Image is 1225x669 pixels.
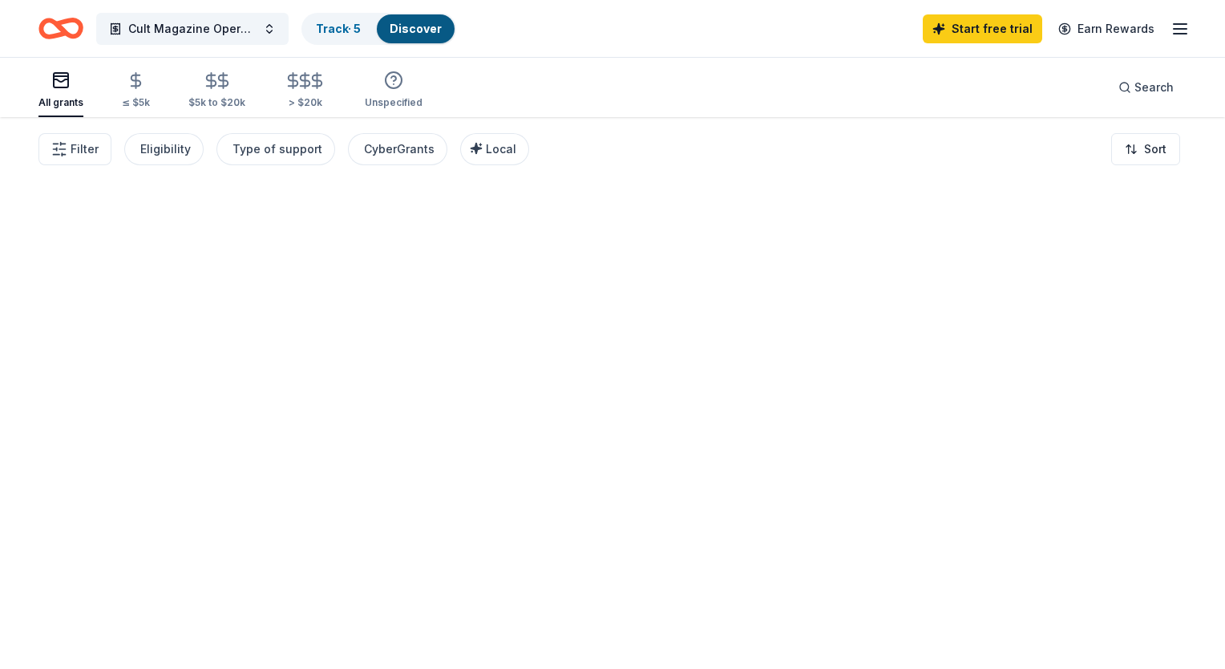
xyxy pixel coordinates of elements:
a: Track· 5 [316,22,361,35]
button: > $20k [284,65,326,117]
button: Filter [38,133,111,165]
div: All grants [38,96,83,109]
button: Cult Magazine Operating Funds [96,13,289,45]
div: Eligibility [140,140,191,159]
span: Filter [71,140,99,159]
button: Local [460,133,529,165]
button: All grants [38,64,83,117]
a: Discover [390,22,442,35]
div: ≤ $5k [122,96,150,109]
div: Type of support [232,140,322,159]
span: Cult Magazine Operating Funds [128,19,257,39]
button: Unspecified [365,64,422,117]
span: Local [486,142,516,156]
a: Earn Rewards [1049,14,1164,43]
button: CyberGrants [348,133,447,165]
button: ≤ $5k [122,65,150,117]
div: Unspecified [365,96,422,109]
span: Sort [1144,140,1166,159]
div: CyberGrants [364,140,435,159]
button: Eligibility [124,133,204,165]
a: Home [38,10,83,47]
div: $5k to $20k [188,96,245,109]
button: Track· 5Discover [301,13,456,45]
span: Search [1134,78,1174,97]
button: Type of support [216,133,335,165]
button: $5k to $20k [188,65,245,117]
button: Search [1106,71,1187,103]
button: Sort [1111,133,1180,165]
div: > $20k [284,96,326,109]
a: Start free trial [923,14,1042,43]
